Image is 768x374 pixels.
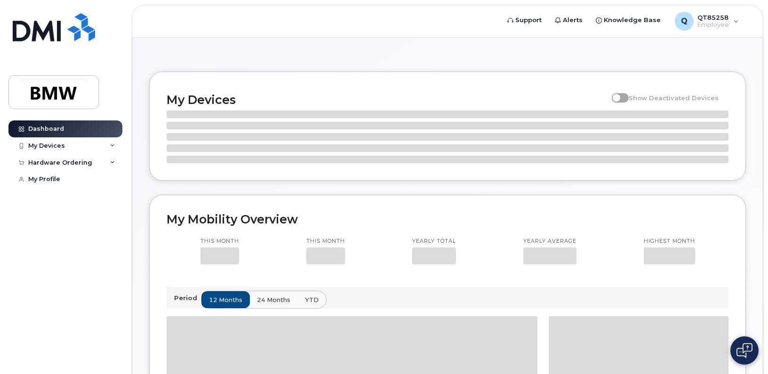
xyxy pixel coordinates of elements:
[736,343,752,358] img: Open chat
[612,89,619,96] input: Show Deactivated Devices
[174,294,201,302] p: Period
[629,94,719,102] span: Show Deactivated Devices
[523,238,576,245] p: Yearly average
[200,238,239,245] p: This month
[257,295,290,304] span: 24 months
[306,238,345,245] p: This month
[167,212,728,226] h2: My Mobility Overview
[644,238,695,245] p: Highest month
[412,238,456,245] p: Yearly total
[167,93,607,107] h2: My Devices
[305,295,319,304] span: YTD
